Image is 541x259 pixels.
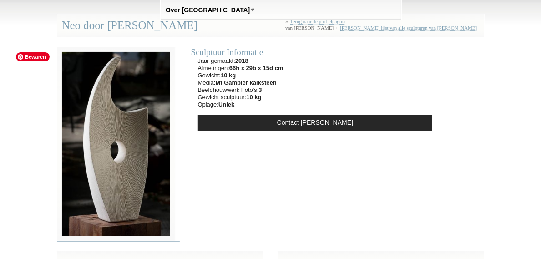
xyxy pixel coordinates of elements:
[218,101,234,108] strong: Uniek
[259,86,262,93] strong: 3
[198,115,433,131] a: Contact [PERSON_NAME]
[229,65,283,71] strong: 66h x 29b x 15d cm
[62,19,198,31] font: Neo door [PERSON_NAME]
[221,72,236,79] strong: 10 kg
[198,65,283,72] li: Afmetingen:
[198,57,283,65] li: Jaar gemaakt:
[16,52,50,61] span: Bewaren
[57,47,175,241] img: 005_3__medium.jpg
[277,119,353,126] font: Contact [PERSON_NAME]
[290,19,346,25] a: Terug naar de profielpagina
[246,94,261,101] strong: 10 kg
[198,79,277,86] font: Media:
[340,25,477,31] a: [PERSON_NAME] lijst van alle sculpturen van [PERSON_NAME]
[198,101,235,108] font: Oplage:
[198,86,262,93] font: Beeldhouwwerk Foto's:
[162,2,253,19] a: Over [GEOGRAPHIC_DATA]
[285,19,479,35] div: «
[198,94,283,101] li: Gewicht sculptuur:
[216,79,277,86] strong: Mt Gambier kalksteen
[235,57,248,64] strong: 2018
[285,19,479,30] font: van [PERSON_NAME] +
[191,47,440,57] div: Sculptuur Informatie
[198,72,283,79] li: Gewicht:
